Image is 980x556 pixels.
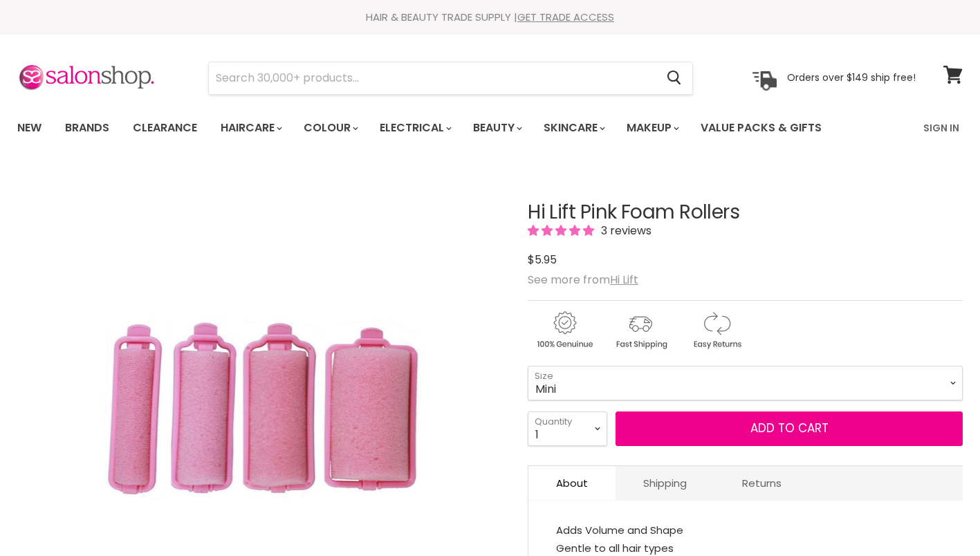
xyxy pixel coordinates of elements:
[610,272,638,288] a: Hi Lift
[656,62,692,94] button: Search
[122,113,207,142] a: Clearance
[7,113,52,142] a: New
[533,113,613,142] a: Skincare
[597,223,651,239] span: 3 reviews
[55,113,120,142] a: Brands
[293,113,367,142] a: Colour
[680,309,753,351] img: returns.gif
[210,113,290,142] a: Haircare
[528,223,597,239] span: 5.00 stars
[517,10,614,24] a: GET TRADE ACCESS
[528,411,607,446] select: Quantity
[528,252,557,268] span: $5.95
[915,113,968,142] a: Sign In
[616,466,714,500] a: Shipping
[528,466,616,500] a: About
[616,411,963,446] button: Add to cart
[616,113,687,142] a: Makeup
[556,521,935,539] li: Adds Volume and Shape
[528,272,638,288] span: See more from
[7,108,873,148] ul: Main menu
[528,309,601,351] img: genuine.gif
[750,420,829,436] span: Add to cart
[690,113,832,142] a: Value Packs & Gifts
[604,309,677,351] img: shipping.gif
[369,113,460,142] a: Electrical
[787,71,916,84] p: Orders over $149 ship free!
[209,62,656,94] input: Search
[528,202,963,223] h1: Hi Lift Pink Foam Rollers
[714,466,809,500] a: Returns
[208,62,693,95] form: Product
[463,113,530,142] a: Beauty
